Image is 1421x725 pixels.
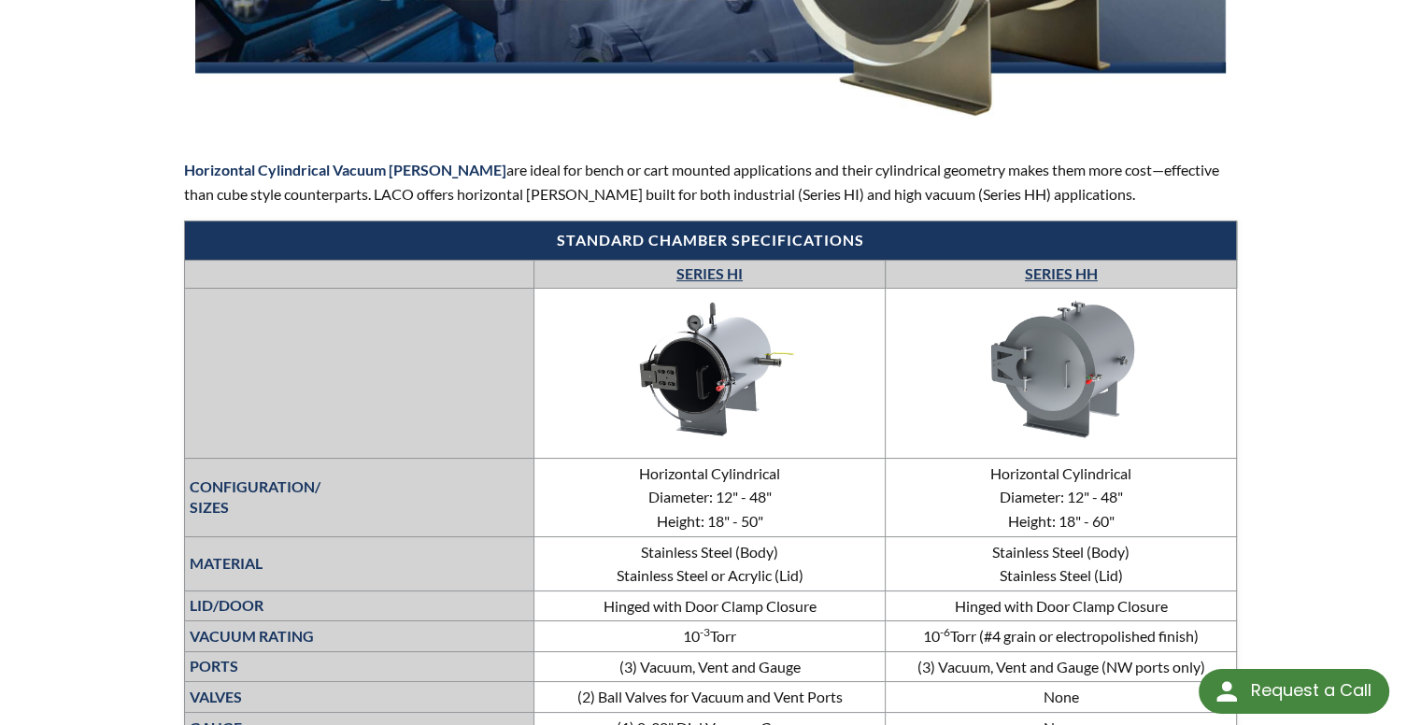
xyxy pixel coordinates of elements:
img: LVC2430-3312-HH.jpg [921,291,1201,449]
div: Request a Call [1199,669,1389,714]
td: Stainless Steel (Body) Stainless Steel (Lid) [886,536,1237,590]
img: round button [1212,676,1242,706]
td: None [886,682,1237,713]
td: (3) Vacuum, Vent and Gauge (NW ports only) [886,651,1237,682]
th: VACUUM RATING [184,621,533,652]
td: 10 Torr (#4 grain or electropolished finish) [886,621,1237,652]
sup: -6 [940,625,950,639]
td: Horizontal Cylindrical Diameter: 12" - 48" Height: 18" - 50" [533,458,885,536]
img: Series CC—Cube Chambers [569,291,849,449]
td: (3) Vacuum, Vent and Gauge [533,651,885,682]
strong: Horizontal Cylindrical Vacuum [PERSON_NAME] [184,161,506,178]
th: MATERIAL [184,536,533,590]
td: (2) Ball Valves for Vacuum and Vent Ports [533,682,885,713]
p: are ideal for bench or cart mounted applications and their cylindrical geometry makes them more c... [184,158,1238,206]
a: SERIES HI [676,264,743,282]
th: CONFIGURATION/ SIZES [184,458,533,536]
h4: Standard chamber specifications [194,231,1228,250]
td: Hinged with Door Clamp Closure [533,590,885,621]
th: VALVES [184,682,533,713]
a: SERIES HH [1025,264,1098,282]
td: 10 Torr [533,621,885,652]
td: Hinged with Door Clamp Closure [886,590,1237,621]
div: Request a Call [1250,669,1371,712]
th: PORTS [184,651,533,682]
td: Horizontal Cylindrical Diameter: 12" - 48" Height: 18" - 60" [886,458,1237,536]
th: LID/DOOR [184,590,533,621]
td: Stainless Steel (Body) Stainless Steel or Acrylic (Lid) [533,536,885,590]
sup: -3 [700,625,710,639]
